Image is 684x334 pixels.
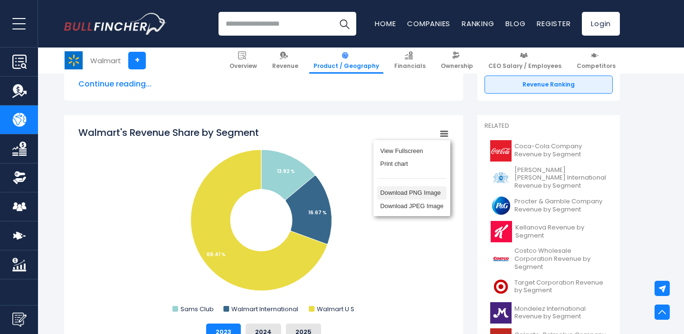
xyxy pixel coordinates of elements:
a: CEO Salary / Employees [484,48,566,74]
span: Revenue [272,62,298,70]
a: Login [582,12,620,36]
tspan: 13.92 % [277,168,295,175]
a: Blog [505,19,525,29]
img: WMT logo [65,51,83,69]
img: MDLZ logo [490,302,512,324]
a: + [128,52,146,69]
span: Coca-Cola Company Revenue by Segment [514,143,607,159]
tspan: Walmart's Revenue Share by Segment [78,126,259,139]
text: Walmart International [231,305,298,314]
span: Ownership [441,62,473,70]
span: CEO Salary / Employees [488,62,561,70]
a: Mondelez International Revenue by Segment [484,300,613,326]
li: Download PNG Image [377,186,446,200]
a: Coca-Cola Company Revenue by Segment [484,138,613,164]
tspan: 16.67 % [308,209,327,216]
span: Target Corporation Revenue by Segment [514,279,607,295]
span: Continue reading... [78,78,449,90]
li: View Fullscreen [377,144,446,157]
img: Ownership [12,171,27,185]
img: Bullfincher logo [64,13,167,35]
span: Competitors [577,62,616,70]
a: Financials [390,48,430,74]
tspan: 69.41 % [207,251,226,258]
a: [PERSON_NAME] [PERSON_NAME] International Revenue by Segment [484,164,613,193]
span: Overview [229,62,257,70]
a: Companies [407,19,450,29]
a: Register [537,19,570,29]
a: Revenue Ranking [484,76,613,94]
svg: Walmart's Revenue Share by Segment [78,126,449,316]
text: Sams Club [180,305,214,314]
img: COST logo [490,248,512,270]
a: Revenue [268,48,303,74]
li: Download JPEG Image [377,200,446,213]
span: [PERSON_NAME] [PERSON_NAME] International Revenue by Segment [514,166,607,191]
span: Mondelez International Revenue by Segment [514,305,607,321]
a: Kellanova Revenue by Segment [484,219,613,245]
p: Related [484,122,613,130]
span: Kellanova Revenue by Segment [515,224,607,240]
button: Search [332,12,356,36]
img: PG logo [490,195,512,216]
a: Product / Geography [309,48,383,74]
text: Walmart U S [317,305,354,314]
div: Walmart [90,55,121,66]
a: Overview [225,48,261,74]
a: Target Corporation Revenue by Segment [484,274,613,300]
img: K logo [490,221,513,242]
img: KO logo [490,140,512,162]
span: Procter & Gamble Company Revenue by Segment [514,198,607,214]
a: Go to homepage [64,13,166,35]
span: Costco Wholesale Corporation Revenue by Segment [514,247,607,271]
li: Print chart [377,157,446,171]
a: Ranking [462,19,494,29]
img: PM logo [490,167,512,189]
span: Financials [394,62,426,70]
a: Ownership [437,48,477,74]
span: Product / Geography [313,62,379,70]
a: Home [375,19,396,29]
a: Competitors [572,48,620,74]
a: Costco Wholesale Corporation Revenue by Segment [484,245,613,274]
a: Procter & Gamble Company Revenue by Segment [484,192,613,219]
img: TGT logo [490,276,512,297]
